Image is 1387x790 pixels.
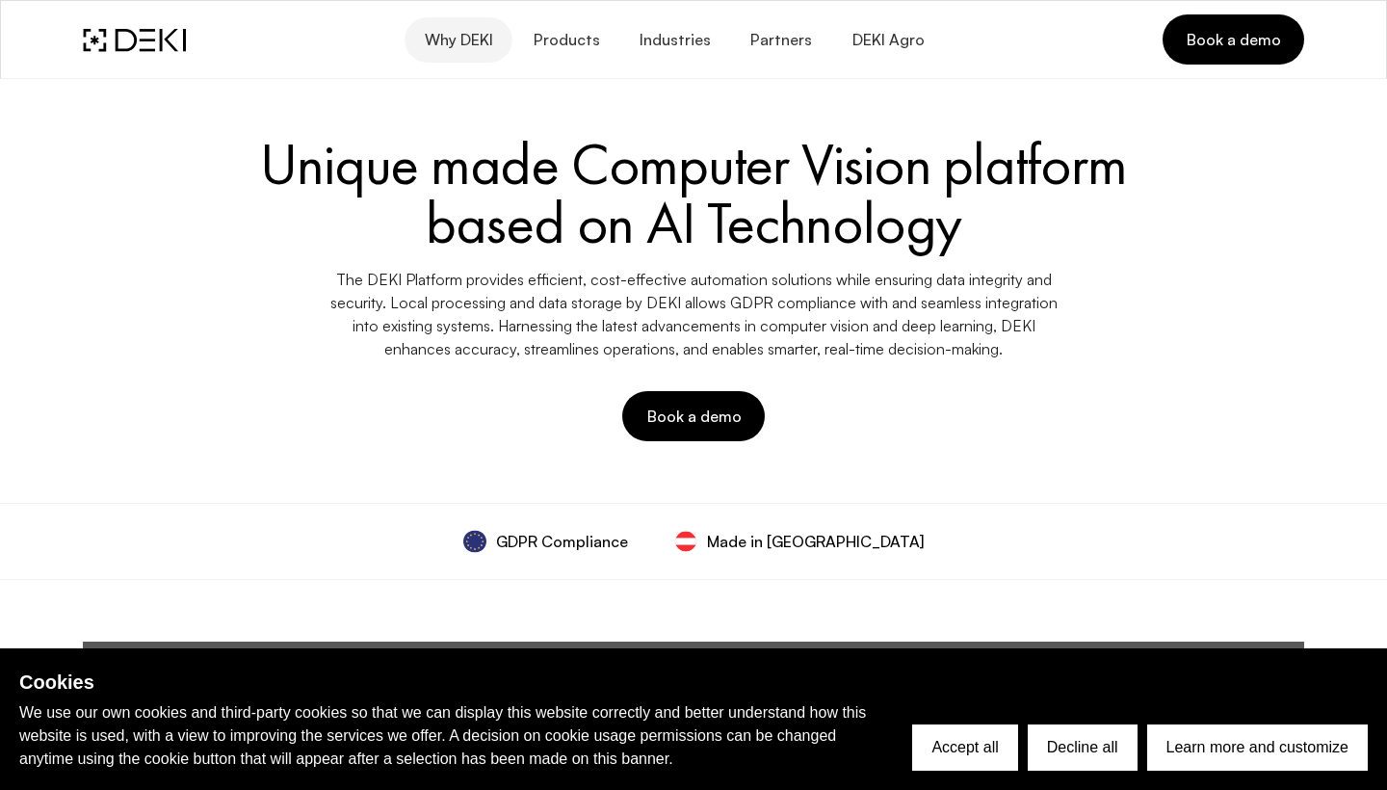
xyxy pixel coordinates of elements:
[496,530,628,553] span: GDPR Compliance
[831,17,943,63] a: DEKI Agro
[1028,724,1138,771] button: Decline all
[622,391,764,441] button: Book a demo
[424,31,493,49] span: Why DEKI
[1163,14,1304,65] a: Book a demo
[749,31,812,49] span: Partners
[532,31,599,49] span: Products
[912,724,1017,771] button: Accept all
[83,28,186,52] img: DEKI Logo
[639,31,711,49] span: Industries
[405,17,512,63] button: Why DEKI
[19,668,886,697] h2: Cookies
[83,135,1304,252] h1: Unique made Computer Vision platform based on AI Technology
[463,530,486,553] img: GDPR_Compliance.Dbdrw_P_.svg
[19,701,886,771] p: We use our own cookies and third-party cookies so that we can display this website correctly and ...
[674,530,697,553] img: svg%3e
[318,268,1069,360] p: The DEKI Platform provides efficient, cost-effective automation solutions while ensuring data int...
[619,17,730,63] button: Industries
[1147,724,1368,771] button: Learn more and customize
[512,17,618,63] button: Products
[645,406,741,427] span: Book a demo
[707,530,924,553] span: Made in [GEOGRAPHIC_DATA]
[730,17,831,63] a: Partners
[1186,29,1281,50] span: Book a demo
[851,31,924,49] span: DEKI Agro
